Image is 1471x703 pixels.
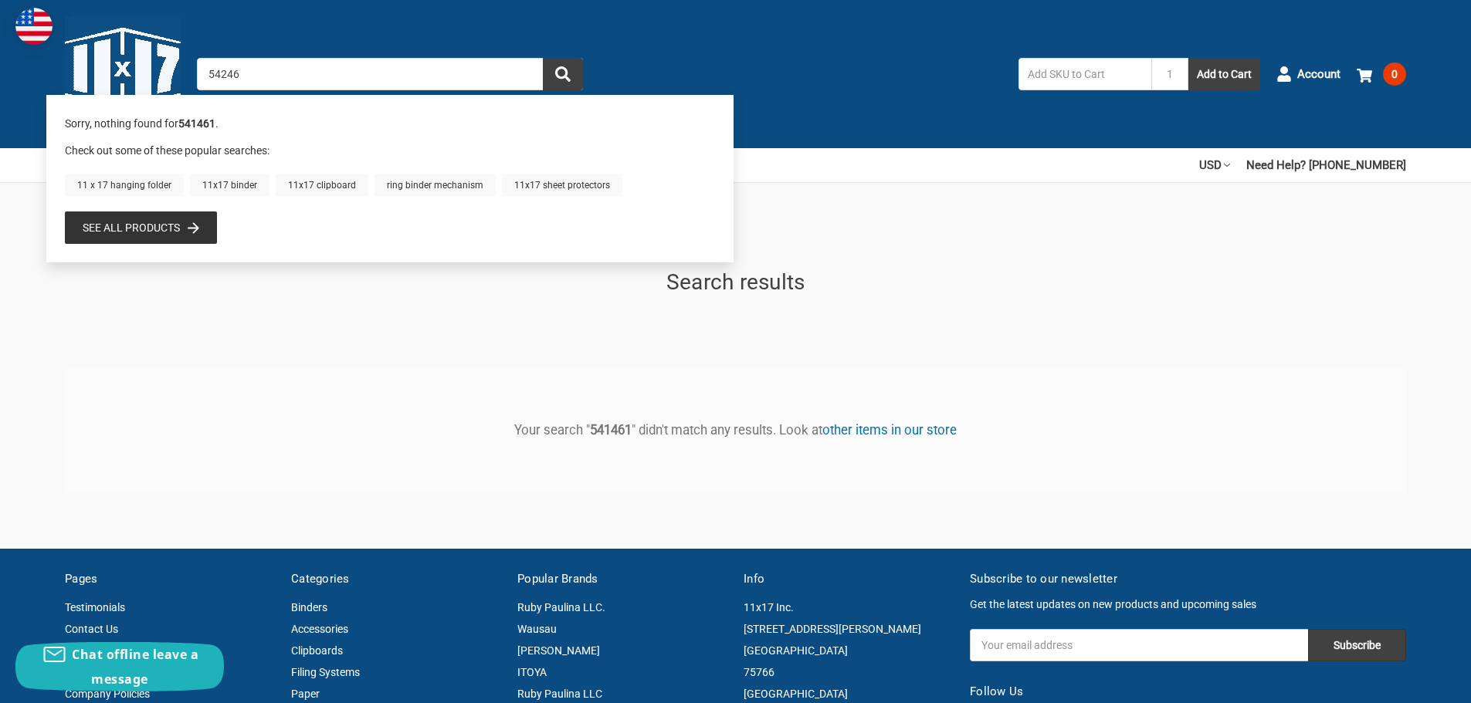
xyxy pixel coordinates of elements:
[291,570,501,588] h5: Categories
[517,666,547,678] a: ITOYA
[970,597,1406,613] p: Get the latest updates on new products and upcoming sales
[65,174,184,196] a: 11 x 17 hanging folder
[502,174,622,196] a: 11x17 sheet protectors
[72,646,198,688] span: Chat offline leave a message
[15,642,224,691] button: Chat offline leave a message
[1383,63,1406,86] span: 0
[514,422,957,438] span: Your search " " didn't match any results. Look at
[65,16,181,132] img: 11x17.com
[822,422,957,438] a: other items in our store
[190,174,269,196] a: 11x17 binder
[65,601,125,613] a: Testimonials
[83,219,199,236] a: See all products
[65,143,715,196] div: Check out some of these popular searches:
[65,623,118,635] a: Contact Us
[1199,148,1230,182] a: USD
[291,688,320,700] a: Paper
[517,644,600,657] a: [PERSON_NAME]
[1357,54,1406,94] a: 0
[291,644,343,657] a: Clipboards
[517,623,557,635] a: Wausau
[1297,66,1341,83] span: Account
[744,570,954,588] h5: Info
[291,666,360,678] a: Filing Systems
[970,683,1406,701] h5: Follow Us
[517,688,602,700] a: Ruby Paulina LLC
[46,95,734,262] div: Instant Search Results
[970,629,1308,661] input: Your email address
[15,8,53,45] img: duty and tax information for United States
[1246,148,1406,182] a: Need Help? [PHONE_NUMBER]
[1276,54,1341,94] a: Account
[65,688,150,700] a: Company Policies
[590,422,632,438] b: 541461
[970,570,1406,588] h5: Subscribe to our newsletter
[1188,58,1260,90] button: Add to Cart
[1019,58,1151,90] input: Add SKU to Cart
[65,570,275,588] h5: Pages
[291,601,327,613] a: Binders
[291,623,348,635] a: Accessories
[197,58,583,90] input: Search by keyword, brand or SKU
[178,117,215,130] b: 541461
[375,174,496,196] a: ring binder mechanism
[276,174,368,196] a: 11x17 clipboard
[65,266,1406,299] h1: Search results
[65,116,715,143] div: Sorry, nothing found for .
[517,570,727,588] h5: Popular Brands
[1308,629,1406,661] input: Subscribe
[517,601,605,613] a: Ruby Paulina LLC.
